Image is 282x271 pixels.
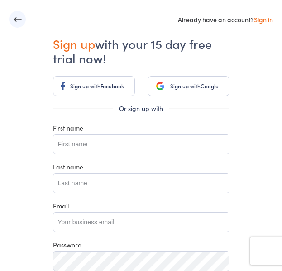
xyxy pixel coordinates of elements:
a: Sign up withGoogle [148,76,229,96]
div: Last name [53,162,229,171]
a: Sign up withFacebook [53,76,135,96]
span: Sign up with [170,82,201,90]
a: Sign in [254,15,273,24]
input: First name [53,134,229,154]
input: Your business email [53,212,229,232]
div: Already have an account? [178,15,273,24]
input: Last name [53,173,229,193]
div: Password [53,240,229,249]
div: Email [53,201,229,210]
span: Sign up with [70,82,100,90]
h1: with your 15 day free trial now! [53,36,229,65]
div: First name [53,123,229,132]
span: Sign up [53,35,95,52]
div: Or sign up with [53,104,229,113]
